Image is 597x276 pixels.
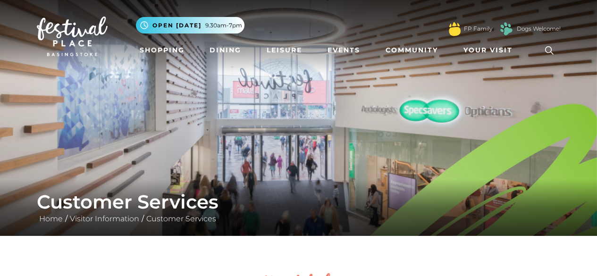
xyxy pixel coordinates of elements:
[152,21,202,30] span: Open [DATE]
[382,42,442,59] a: Community
[460,42,521,59] a: Your Visit
[205,21,242,30] span: 9.30am-7pm
[37,214,65,223] a: Home
[206,42,245,59] a: Dining
[263,42,306,59] a: Leisure
[67,214,142,223] a: Visitor Information
[30,191,568,225] div: / /
[136,17,244,33] button: Open [DATE] 9.30am-7pm
[464,25,492,33] a: FP Family
[37,191,561,213] h1: Customer Services
[463,45,513,55] span: Your Visit
[37,17,108,56] img: Festival Place Logo
[517,25,561,33] a: Dogs Welcome!
[144,214,219,223] a: Customer Services
[136,42,188,59] a: Shopping
[324,42,364,59] a: Events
